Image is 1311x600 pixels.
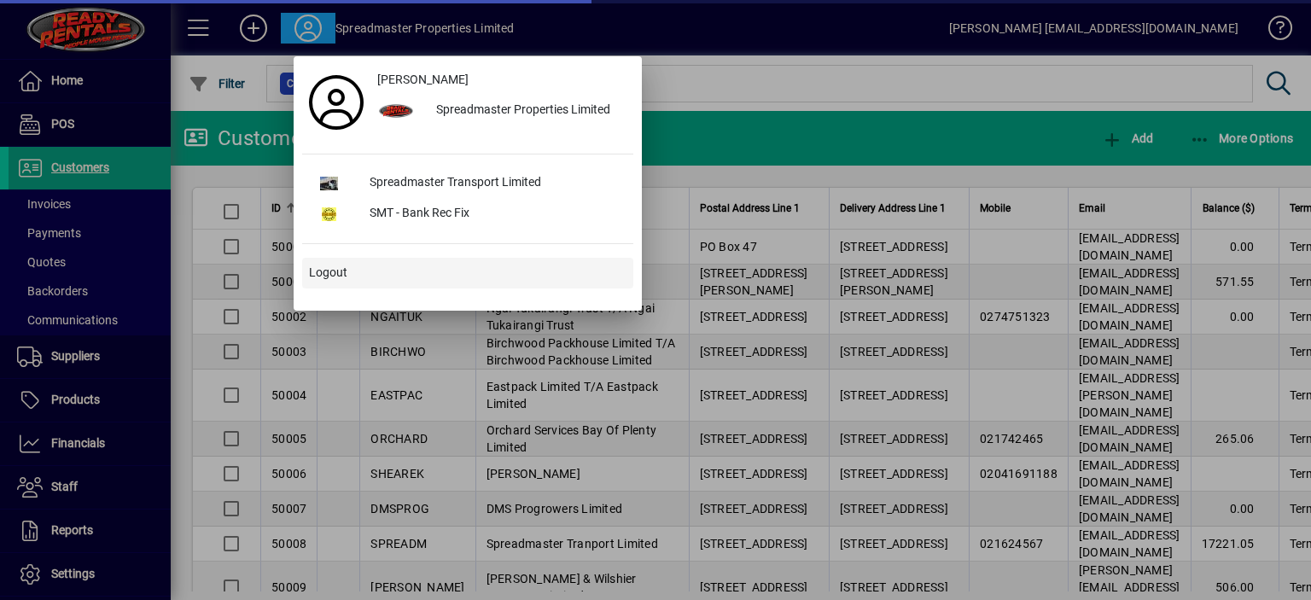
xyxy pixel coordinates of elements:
[302,258,633,288] button: Logout
[422,96,633,126] div: Spreadmaster Properties Limited
[302,168,633,199] button: Spreadmaster Transport Limited
[302,87,370,118] a: Profile
[377,71,469,89] span: [PERSON_NAME]
[370,96,633,126] button: Spreadmaster Properties Limited
[356,168,633,199] div: Spreadmaster Transport Limited
[302,199,633,230] button: SMT - Bank Rec Fix
[309,264,347,282] span: Logout
[356,199,633,230] div: SMT - Bank Rec Fix
[370,65,633,96] a: [PERSON_NAME]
